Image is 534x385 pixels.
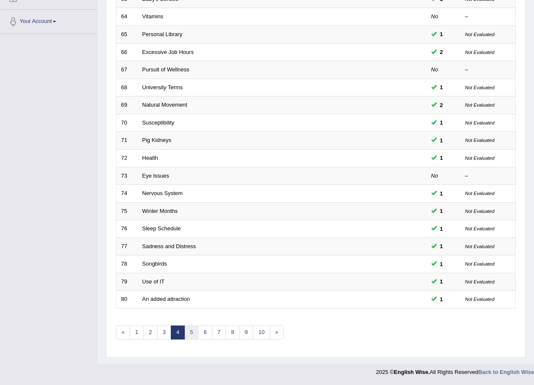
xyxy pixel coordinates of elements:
[142,173,170,179] a: Eye Issues
[0,10,97,31] a: Your Account
[465,244,494,249] small: Not Evaluated
[437,30,446,39] span: You can still take this question
[465,156,494,161] small: Not Evaluated
[157,326,171,340] a: 3
[465,209,494,214] small: Not Evaluated
[431,66,438,73] em: No
[116,132,138,150] td: 71
[394,369,429,375] strong: English Wise.
[437,101,446,110] span: You can still take this question
[116,202,138,220] td: 75
[465,120,494,125] small: Not Evaluated
[437,118,446,127] span: You can still take this question
[142,278,165,285] a: Use of IT
[465,297,494,302] small: Not Evaluated
[142,190,183,196] a: Nervous System
[465,13,511,21] div: –
[465,138,494,143] small: Not Evaluated
[465,50,494,55] small: Not Evaluated
[116,167,138,185] td: 73
[437,189,446,198] span: You can still take this question
[116,79,138,96] td: 68
[437,207,446,215] span: You can still take this question
[142,66,189,73] a: Pursuit of Wellness
[465,191,494,196] small: Not Evaluated
[116,8,138,26] td: 64
[142,119,175,126] a: Susceptibility
[116,326,130,340] a: «
[142,31,183,37] a: Personal Library
[198,326,212,340] a: 6
[116,149,138,167] td: 72
[437,295,446,304] span: You can still take this question
[465,226,494,231] small: Not Evaluated
[431,173,438,179] em: No
[142,84,183,91] a: University Terms
[142,260,167,267] a: Songbirds
[171,326,185,340] a: 4
[270,326,284,340] a: »
[437,224,446,233] span: You can still take this question
[253,326,270,340] a: 10
[116,96,138,114] td: 69
[142,225,181,232] a: Sleep Schedule
[142,296,190,302] a: An added attraction
[465,66,511,74] div: –
[116,185,138,203] td: 74
[431,13,438,20] em: No
[437,277,446,286] span: You can still take this question
[143,326,157,340] a: 2
[116,43,138,61] td: 66
[116,220,138,238] td: 76
[437,48,446,57] span: You can still take this question
[465,102,494,108] small: Not Evaluated
[437,153,446,162] span: You can still take this question
[465,279,494,284] small: Not Evaluated
[142,137,172,143] a: Pig Kidneys
[116,273,138,291] td: 79
[465,172,511,180] div: –
[184,326,198,340] a: 5
[142,243,196,249] a: Sadness and Distress
[239,326,253,340] a: 9
[437,83,446,92] span: You can still take this question
[465,261,494,266] small: Not Evaluated
[437,260,446,269] span: You can still take this question
[212,326,226,340] a: 7
[142,155,158,161] a: Health
[142,102,187,108] a: Natural Movement
[465,85,494,90] small: Not Evaluated
[130,326,144,340] a: 1
[116,255,138,273] td: 78
[437,242,446,251] span: You can still take this question
[376,364,534,376] div: 2025 © All Rights Reserved
[116,291,138,309] td: 80
[465,32,494,37] small: Not Evaluated
[226,326,240,340] a: 8
[116,61,138,79] td: 67
[142,208,178,214] a: Winter Months
[478,369,534,375] a: Back to English Wise
[142,13,164,20] a: Vitamins
[142,49,194,55] a: Excessive Job Hours
[116,26,138,44] td: 65
[116,114,138,132] td: 70
[437,136,446,145] span: You can still take this question
[116,238,138,255] td: 77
